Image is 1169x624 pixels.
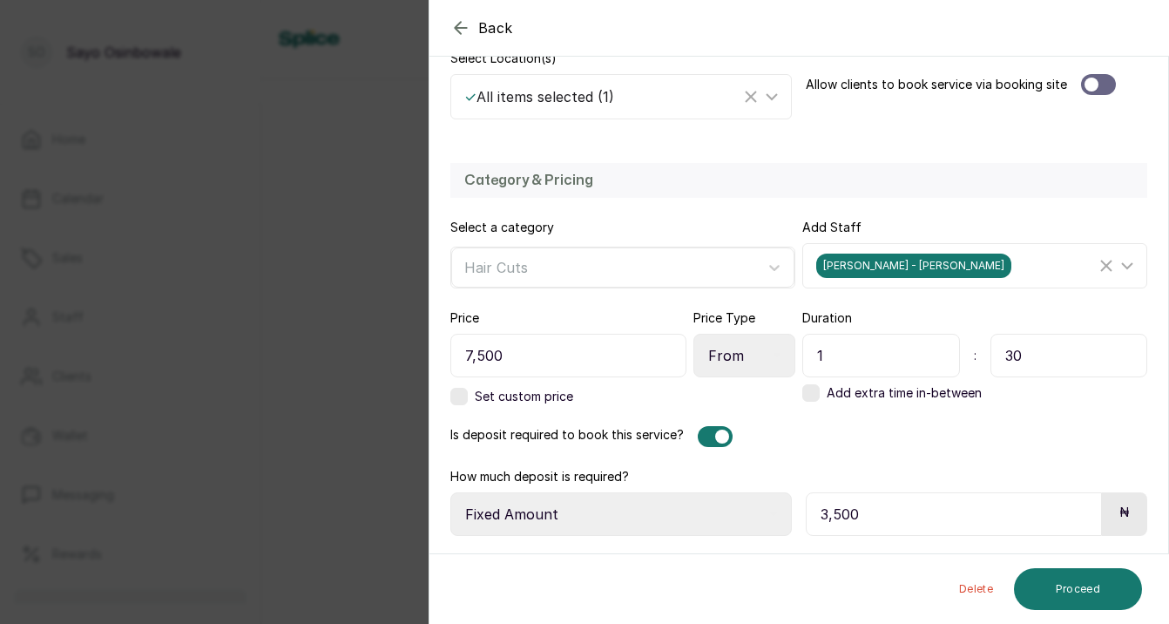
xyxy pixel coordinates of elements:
[450,50,557,67] label: Select Location(s)
[740,86,761,107] button: Clear Selected
[464,170,1133,191] h2: Category & Pricing
[693,309,755,327] label: Price Type
[450,309,479,327] label: Price
[802,334,960,377] input: Hour(s)
[450,468,629,485] label: How much deposit is required?
[475,388,573,405] span: Set custom price
[464,88,476,105] span: ✓
[478,17,513,38] span: Back
[450,219,554,236] label: Select a category
[945,568,1007,610] button: Delete
[990,334,1148,377] input: Minutes
[1096,255,1117,276] button: Clear Selected
[464,86,740,107] div: All items selected ( 1 )
[974,347,976,364] span: :
[450,426,684,447] label: Is deposit required to book this service?
[802,309,852,327] label: Duration
[816,254,1011,278] span: [PERSON_NAME] - [PERSON_NAME]
[806,76,1067,93] label: Allow clients to book service via booking site
[450,17,513,38] button: Back
[1102,492,1147,536] div: ₦
[450,334,686,377] input: Enter price
[827,384,982,402] span: Add extra time in-between
[802,219,862,236] label: Add Staff
[1014,568,1142,610] button: Proceed
[806,492,1102,536] input: 10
